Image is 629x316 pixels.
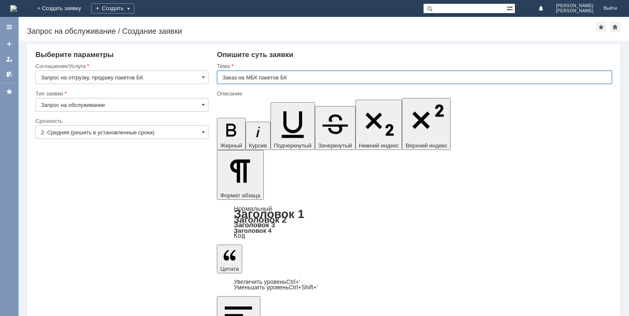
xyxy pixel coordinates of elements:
[10,5,17,12] img: logo
[217,150,263,200] button: Формат абзаца
[234,205,272,212] a: Нормальный
[556,3,593,8] span: [PERSON_NAME]
[249,142,267,149] span: Курсив
[27,27,596,35] div: Запрос на обслуживание / Создание заявки
[217,245,242,273] button: Цитата
[10,5,17,12] a: Перейти на домашнюю страницу
[271,102,315,150] button: Подчеркнутый
[286,278,300,285] span: Ctrl+'
[610,22,620,32] div: Сделать домашней страницей
[3,68,16,81] a: Мои согласования
[217,51,293,59] span: Опишите суть заявки
[506,4,515,12] span: Расширенный поиск
[234,221,275,229] a: Заголовок 3
[36,91,207,96] div: Тип заявки
[402,98,451,150] button: Верхний индекс
[234,215,287,224] a: Заголовок 2
[234,207,304,221] a: Заголовок 1
[3,37,16,51] a: Создать заявку
[234,227,271,234] a: Заголовок 4
[234,284,318,291] a: Decrease
[220,142,242,149] span: Жирный
[217,279,612,290] div: Цитата
[246,122,271,150] button: Курсив
[217,63,610,69] div: Тема
[556,8,593,14] span: [PERSON_NAME]
[359,142,399,149] span: Нижний индекс
[356,100,402,150] button: Нижний индекс
[220,192,260,199] span: Формат абзаца
[234,278,300,285] a: Increase
[220,266,239,272] span: Цитата
[274,142,312,149] span: Подчеркнутый
[36,51,114,59] span: Выберите параметры
[217,91,610,96] div: Описание
[289,284,318,291] span: Ctrl+Shift+'
[36,118,207,124] div: Срочность
[91,3,134,14] div: Создать
[405,142,447,149] span: Верхний индекс
[318,142,352,149] span: Зачеркнутый
[3,52,16,66] a: Мои заявки
[217,206,612,239] div: Формат абзаца
[36,63,207,69] div: Соглашение/Услуга
[315,106,356,150] button: Зачеркнутый
[234,232,245,240] a: Код
[596,22,606,32] div: Добавить в избранное
[217,118,246,150] button: Жирный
